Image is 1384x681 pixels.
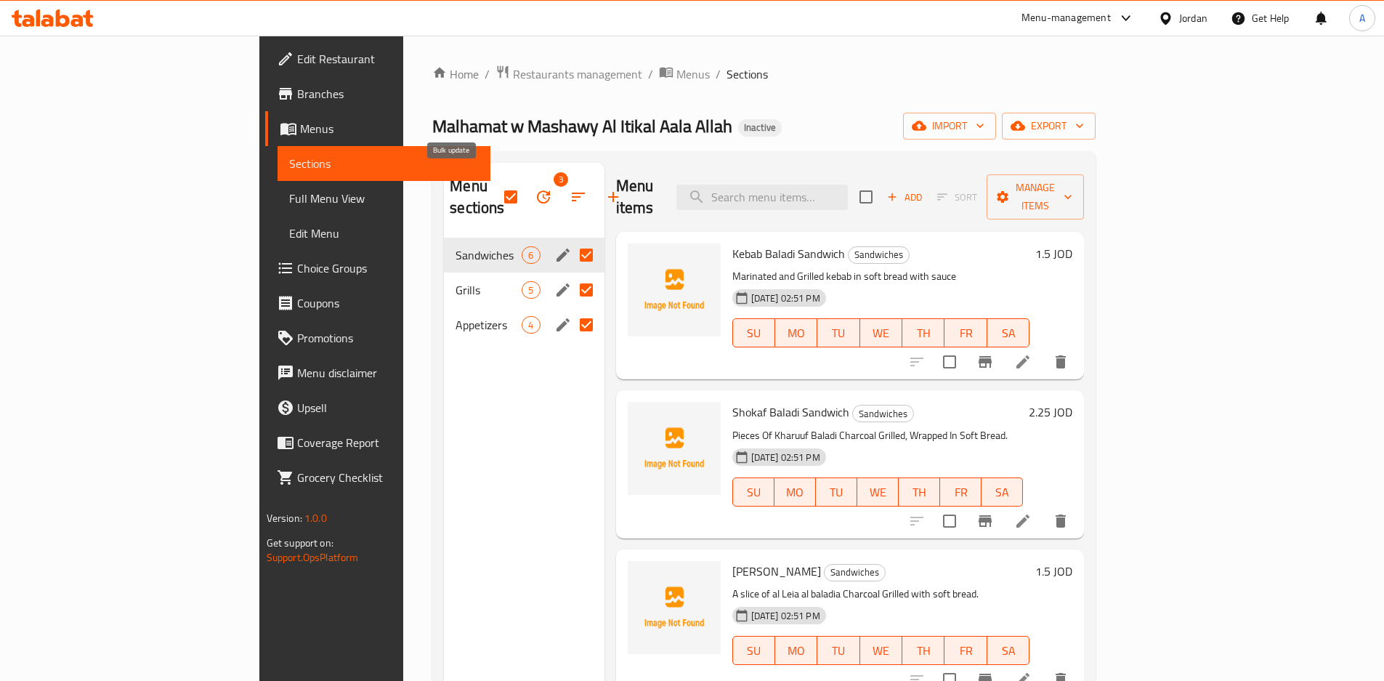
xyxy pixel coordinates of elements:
span: WE [866,640,897,661]
button: Add [881,186,928,209]
span: SU [739,482,769,503]
a: Edit Restaurant [265,41,490,76]
span: TH [908,640,939,661]
button: SU [732,636,775,665]
button: Add section [596,180,631,214]
div: Sandwiches [456,246,522,264]
span: Select to update [934,506,965,536]
span: Add item [881,186,928,209]
a: Menus [659,65,710,84]
a: Promotions [265,321,490,355]
span: Coupons [297,294,479,312]
span: MO [780,482,810,503]
span: Upsell [297,399,479,416]
button: TH [902,636,944,665]
a: Restaurants management [495,65,642,84]
button: WE [860,318,902,347]
span: Grills [456,281,522,299]
span: Malhamat w Mashawy Al Itikal Aala Allah [432,110,732,142]
span: Sections [289,155,479,172]
span: Add [885,189,924,206]
button: TU [817,636,859,665]
span: Menus [676,65,710,83]
div: Inactive [738,119,782,137]
span: Grocery Checklist [297,469,479,486]
a: Support.OpsPlatform [267,548,359,567]
span: Sections [727,65,768,83]
button: SA [982,477,1023,507]
span: Get support on: [267,533,333,552]
span: Edit Menu [289,225,479,242]
h6: 1.5 JOD [1035,561,1072,581]
button: export [1002,113,1096,140]
a: Coupons [265,286,490,321]
a: Grocery Checklist [265,460,490,495]
span: Promotions [297,329,479,347]
span: Select all sections [495,182,526,212]
button: TH [902,318,944,347]
button: edit [552,279,574,301]
button: SA [987,636,1029,665]
button: SA [987,318,1029,347]
span: [DATE] 02:51 PM [745,291,826,305]
span: Sandwiches [849,246,909,263]
span: Kebab Baladi Sandwich [732,243,845,265]
button: SU [732,477,774,507]
span: Menus [300,120,479,137]
div: Sandwiches6edit [444,238,604,273]
div: items [522,281,540,299]
div: Grills5edit [444,273,604,307]
button: SU [732,318,775,347]
span: Inactive [738,121,782,134]
span: TH [905,482,934,503]
nav: breadcrumb [432,65,1096,84]
span: FR [950,323,981,344]
span: TH [908,323,939,344]
span: export [1013,117,1084,135]
span: Full Menu View [289,190,479,207]
span: Menu disclaimer [297,364,479,382]
span: SU [739,323,769,344]
nav: Menu sections [444,232,604,348]
p: Marinated and Grilled kebab in soft bread with sauce [732,267,1030,286]
span: TU [823,640,854,661]
button: delete [1043,504,1078,539]
button: edit [552,314,574,336]
button: Branch-specific-item [968,344,1003,379]
span: Coverage Report [297,434,479,451]
button: Manage items [987,174,1084,219]
span: FR [950,640,981,661]
h6: 2.25 JOD [1029,402,1072,422]
span: Manage items [998,179,1072,215]
a: Sections [278,146,490,181]
span: Select section first [928,186,987,209]
div: Jordan [1179,10,1207,26]
span: WE [863,482,893,503]
div: Appetizers4edit [444,307,604,342]
span: Branches [297,85,479,102]
a: Choice Groups [265,251,490,286]
button: FR [944,636,987,665]
span: Restaurants management [513,65,642,83]
span: Appetizers [456,316,522,334]
span: Sort sections [561,180,596,214]
button: MO [774,477,816,507]
span: Sandwiches [853,406,913,422]
span: TU [823,323,854,344]
a: Coverage Report [265,425,490,460]
div: Sandwiches [824,564,886,581]
span: SA [993,640,1024,661]
span: Select to update [934,347,965,377]
span: Version: [267,509,302,528]
span: 5 [522,283,539,297]
a: Full Menu View [278,181,490,216]
a: Edit menu item [1014,512,1032,530]
a: Menus [265,111,490,146]
div: Menu-management [1021,9,1111,27]
button: TH [899,477,940,507]
button: TU [816,477,857,507]
span: TU [822,482,851,503]
button: FR [944,318,987,347]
